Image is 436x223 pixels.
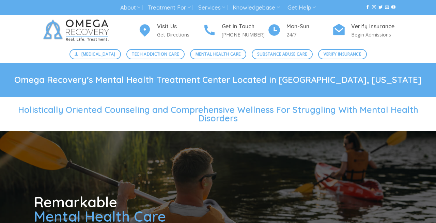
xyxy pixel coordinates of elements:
[286,22,332,31] h4: Mon-Sun
[378,5,383,10] a: Follow on Twitter
[365,5,370,10] a: Follow on Facebook
[222,22,267,31] h4: Get In Touch
[126,49,185,59] a: Tech Addiction Care
[120,1,140,14] a: About
[157,22,203,31] h4: Visit Us
[132,51,179,57] span: Tech Addiction Care
[372,5,376,10] a: Follow on Instagram
[196,51,240,57] span: Mental Health Care
[257,51,307,57] span: Substance Abuse Care
[190,49,246,59] a: Mental Health Care
[222,31,267,39] p: [PHONE_NUMBER]
[138,22,203,39] a: Visit Us Get Directions
[287,1,316,14] a: Get Help
[318,49,367,59] a: Verify Insurance
[18,104,418,123] span: Holistically Oriented Counseling and Comprehensive Wellness For Struggling With Mental Health Dis...
[324,51,361,57] span: Verify Insurance
[286,31,332,39] p: 24/7
[252,49,313,59] a: Substance Abuse Care
[385,5,389,10] a: Send us an email
[233,1,280,14] a: Knowledgebase
[391,5,395,10] a: Follow on YouTube
[332,22,397,39] a: Verify Insurance Begin Admissions
[39,15,116,46] img: Omega Recovery
[198,1,225,14] a: Services
[157,31,203,39] p: Get Directions
[81,51,115,57] span: [MEDICAL_DATA]
[148,1,190,14] a: Treatment For
[351,31,397,39] p: Begin Admissions
[351,22,397,31] h4: Verify Insurance
[203,22,267,39] a: Get In Touch [PHONE_NUMBER]
[69,49,121,59] a: [MEDICAL_DATA]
